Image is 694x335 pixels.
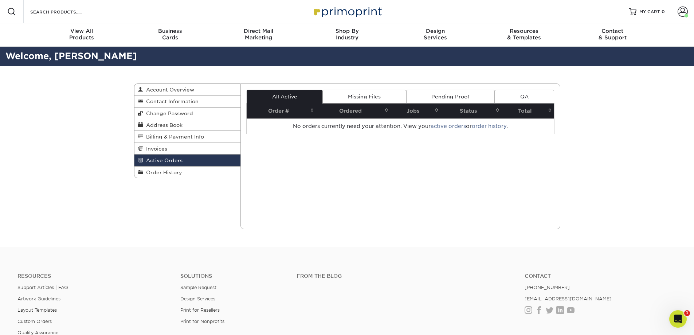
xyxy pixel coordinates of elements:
[126,28,214,34] span: Business
[38,28,126,34] span: View All
[180,307,220,313] a: Print for Resellers
[214,28,303,41] div: Marketing
[214,28,303,34] span: Direct Mail
[669,310,687,328] iframe: Intercom live chat
[391,28,480,34] span: Design
[247,90,322,104] a: All Active
[662,9,665,14] span: 0
[134,143,241,155] a: Invoices
[17,273,169,279] h4: Resources
[322,90,406,104] a: Missing Files
[391,104,441,118] th: Jobs
[134,131,241,143] a: Billing & Payment Info
[303,28,391,41] div: Industry
[639,9,660,15] span: MY CART
[480,28,568,41] div: & Templates
[303,28,391,34] span: Shop By
[143,98,199,104] span: Contact Information
[17,319,52,324] a: Custom Orders
[214,23,303,47] a: Direct MailMarketing
[180,296,215,301] a: Design Services
[525,285,570,290] a: [PHONE_NUMBER]
[30,7,101,16] input: SEARCH PRODUCTS.....
[134,108,241,119] a: Change Password
[38,23,126,47] a: View AllProducts
[568,23,657,47] a: Contact& Support
[126,28,214,41] div: Cards
[441,104,502,118] th: Status
[247,104,316,118] th: Order #
[134,96,241,107] a: Contact Information
[17,307,57,313] a: Layout Templates
[17,285,68,290] a: Support Articles | FAQ
[431,123,466,129] a: active orders
[134,167,241,178] a: Order History
[134,155,241,166] a: Active Orders
[143,170,182,175] span: Order History
[391,28,480,41] div: Services
[525,296,612,301] a: [EMAIL_ADDRESS][DOMAIN_NAME]
[472,123,506,129] a: order history
[297,273,505,279] h4: From the Blog
[247,118,554,134] td: No orders currently need your attention. View your or .
[134,84,241,96] a: Account Overview
[525,273,677,279] a: Contact
[568,28,657,34] span: Contact
[143,122,183,128] span: Address Book
[126,23,214,47] a: BusinessCards
[391,23,480,47] a: DesignServices
[480,23,568,47] a: Resources& Templates
[143,146,167,152] span: Invoices
[143,134,204,140] span: Billing & Payment Info
[180,319,224,324] a: Print for Nonprofits
[502,104,554,118] th: Total
[480,28,568,34] span: Resources
[134,119,241,131] a: Address Book
[180,285,216,290] a: Sample Request
[143,110,193,116] span: Change Password
[38,28,126,41] div: Products
[303,23,391,47] a: Shop ByIndustry
[143,87,194,93] span: Account Overview
[316,104,391,118] th: Ordered
[495,90,554,104] a: QA
[180,273,286,279] h4: Solutions
[17,296,60,301] a: Artwork Guidelines
[406,90,495,104] a: Pending Proof
[143,157,183,163] span: Active Orders
[684,310,690,316] span: 1
[311,4,384,19] img: Primoprint
[568,28,657,41] div: & Support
